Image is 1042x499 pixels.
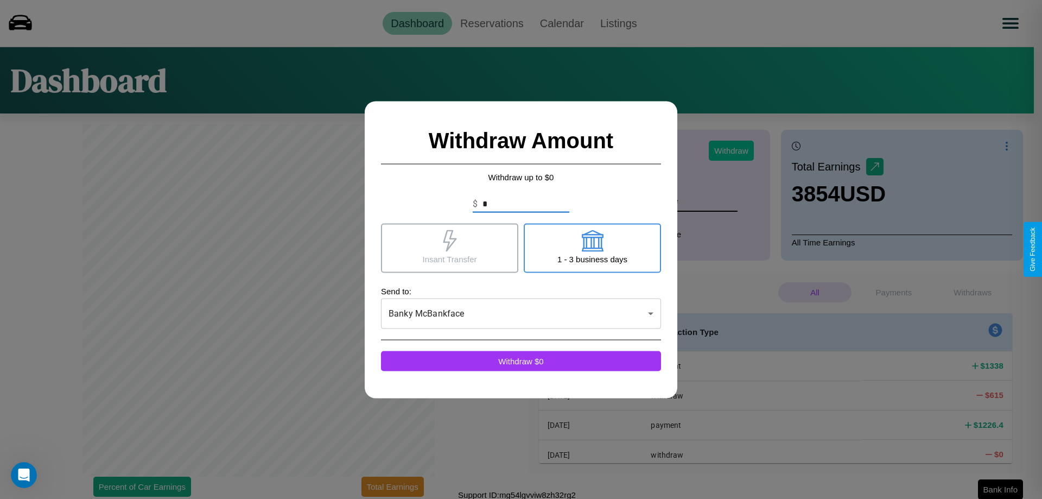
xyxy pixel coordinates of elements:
[1029,228,1037,271] div: Give Feedback
[381,298,661,329] div: Banky McBankface
[381,351,661,371] button: Withdraw $0
[11,462,37,488] iframe: Intercom live chat
[422,251,476,266] p: Insant Transfer
[557,251,627,266] p: 1 - 3 business days
[381,283,661,298] p: Send to:
[381,169,661,184] p: Withdraw up to $ 0
[381,117,661,164] h2: Withdraw Amount
[473,197,478,210] p: $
